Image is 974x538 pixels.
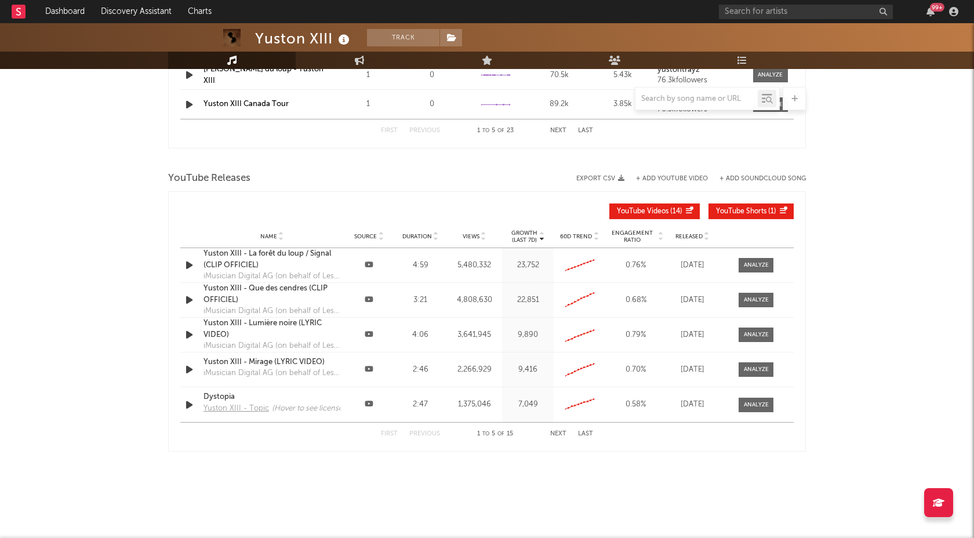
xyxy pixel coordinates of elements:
div: 1 5 23 [463,124,527,138]
div: [DATE] [669,260,715,271]
a: Yuston XIII - Lumière noire (LYRIC VIDEO) [203,318,340,340]
input: Search for artists [719,5,893,19]
div: iMusician Digital AG (on behalf of Les Arcanes de l'ombre), and 1 Music Rights Societies [203,271,340,282]
button: First [381,128,398,134]
span: YouTube Videos [617,208,668,215]
button: Track [367,29,439,46]
div: 5.43k [594,70,652,81]
div: 3:21 [398,295,444,306]
div: 0.58 % [608,399,663,410]
button: YouTube Videos(14) [609,203,700,219]
div: 1 [339,70,397,81]
span: to [482,431,489,437]
button: Previous [409,128,440,134]
button: Next [550,431,566,437]
button: YouTube Shorts(1) [708,203,794,219]
div: 1 5 15 [463,427,527,441]
button: First [381,431,398,437]
div: [DATE] [669,364,715,376]
div: 4:59 [398,260,444,271]
button: Export CSV [576,175,624,182]
a: Yuston XIII - Mirage (LYRIC VIDEO) [203,357,340,368]
div: 0.70 % [608,364,663,376]
div: 76.3k followers [657,77,744,85]
div: 2:47 [398,399,444,410]
div: 1,375,046 [449,399,500,410]
div: iMusician Digital AG (on behalf of Les Arcanes de l'ombre), and 1 Music Rights Societies [203,306,340,317]
span: to [482,128,489,133]
div: 5,480,332 [449,260,500,271]
div: 22,851 [505,295,551,306]
div: 4:06 [398,329,444,341]
span: Source [354,233,377,240]
div: 0 [403,70,461,81]
div: 0.68 % [608,295,663,306]
a: yustontrayz [657,66,744,74]
div: 0.76 % [608,260,663,271]
div: 0.79 % [608,329,663,341]
span: of [497,431,504,437]
span: Duration [402,233,432,240]
div: [DATE] [669,295,715,306]
button: + Add SoundCloud Song [708,176,806,182]
button: Previous [409,431,440,437]
div: 4,808,630 [449,295,500,306]
button: Last [578,128,593,134]
a: [PERSON_NAME] du loup - Yuston XIII [203,66,324,85]
span: Name [260,233,277,240]
div: 2:46 [398,364,444,376]
span: 60D Trend [560,233,592,240]
button: 99+ [926,7,935,16]
button: + Add YouTube Video [636,176,708,182]
p: (Last 7d) [511,237,537,243]
div: 9,890 [505,329,551,341]
span: Engagement Ratio [608,230,656,243]
span: YouTube Shorts [716,208,766,215]
a: Yuston XIII - Topic [203,403,272,418]
a: Yuston XIII - La forêt du loup / Signal (CLIP OFFICIEL) [203,248,340,271]
p: Growth [511,230,537,237]
div: + Add YouTube Video [624,176,708,182]
div: 2,266,929 [449,364,500,376]
div: Yuston XIII [255,29,352,48]
a: Yuston XIII - Que des cendres (CLIP OFFICIEL) [203,283,340,306]
div: 9,416 [505,364,551,376]
div: 7,049 [505,399,551,410]
div: 3,641,945 [449,329,500,341]
span: ( 1 ) [716,208,776,215]
div: (Hover to see licensed songs) [272,403,368,415]
span: of [497,128,504,133]
div: [DATE] [669,329,715,341]
button: Next [550,128,566,134]
div: iMusician Digital AG (on behalf of Les Arcanes de l'ombre), and 1 Music Rights Societies [203,340,340,352]
span: Views [463,233,479,240]
div: iMusician Digital AG (on behalf of Les Arcanes de l'ombre), and 1 Music Rights Societies [203,368,340,379]
a: Dystopia [203,391,340,403]
strong: yustontrayz [657,66,700,74]
span: ( 14 ) [617,208,682,215]
span: Released [675,233,703,240]
button: Last [578,431,593,437]
div: [DATE] [669,399,715,410]
div: 70.5k [530,70,588,81]
span: YouTube Releases [168,172,250,186]
div: 23,752 [505,260,551,271]
input: Search by song name or URL [635,94,758,104]
div: 99 + [930,3,944,12]
button: + Add SoundCloud Song [719,176,806,182]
